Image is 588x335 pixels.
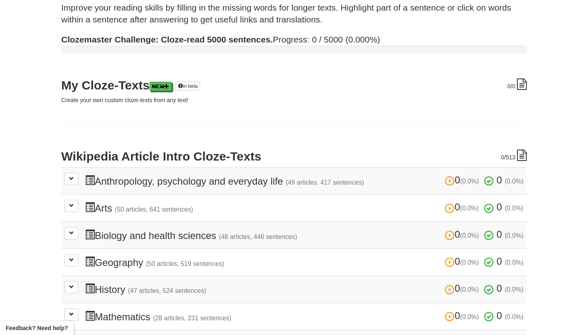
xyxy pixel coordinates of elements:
h3: History [85,283,523,295]
small: (0.0%) [505,259,523,266]
span: 0 [445,283,481,294]
a: in beta [176,82,200,91]
small: (0.0%) [505,313,523,320]
span: 0 [497,201,502,212]
small: (0.0%) [460,232,479,239]
small: (50 articles, 519 sentences) [146,260,224,267]
div: /513 [501,150,527,161]
span: 0 [445,174,481,185]
strong: Clozemaster Challenge: Cloze-read 5000 sentences. [61,35,273,44]
span: 0 [501,154,504,161]
h3: Arts [85,202,523,214]
small: (0.0%) [460,178,479,185]
a: New [149,82,171,91]
h3: Geography [85,256,523,268]
span: 0 [497,310,502,321]
small: (50 articles, 641 sentences) [115,206,193,213]
small: (48 articles, 446 sentences) [219,233,297,240]
span: 0 [445,256,481,267]
small: (49 articles, 417 sentences) [286,179,364,186]
h2: My Cloze-Texts [61,78,527,92]
small: (0.0%) [460,205,479,212]
span: Progress: 0 / 5000 (0.000%) [61,35,380,44]
span: 0 [497,229,502,240]
small: (28 articles, 231 sentences) [153,315,232,322]
small: (0.0%) [505,205,523,212]
p: Create your own custom cloze-texts from any text! [61,96,527,104]
small: (0.0%) [460,286,479,293]
span: 0 [497,283,502,294]
h3: Biology and health sciences [85,229,523,241]
small: (0.0%) [460,259,479,266]
span: 0 [497,174,502,185]
h3: Anthropology, psychology and everyday life [85,175,523,187]
span: 0 [508,83,511,89]
div: /0 [508,78,527,90]
span: 0 [445,229,481,240]
small: (0.0%) [460,313,479,320]
small: (0.0%) [505,286,523,293]
h3: Mathematics [85,310,523,322]
small: (0.0%) [505,232,523,239]
span: 0 [445,310,481,321]
span: 0 [445,201,481,212]
span: Open feedback widget [6,324,68,332]
small: (47 articles, 524 sentences) [128,287,206,294]
p: Improve your reading skills by filling in the missing words for longer texts. Highlight part of a... [61,2,527,26]
span: 0 [497,256,502,267]
h2: Wikipedia Article Intro Cloze-Texts [61,150,527,163]
small: (0.0%) [505,178,523,185]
